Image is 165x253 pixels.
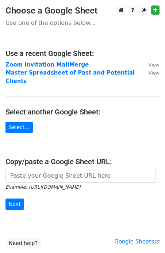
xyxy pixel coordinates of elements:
small: Example: [URL][DOMAIN_NAME] [5,184,80,190]
h4: Copy/paste a Google Sheet URL: [5,157,160,166]
a: Need help? [5,238,41,249]
a: Master Spreadsheet of Past and Potential Clients [5,69,135,84]
small: View [149,70,160,76]
a: Zoom Invitation MailMerge [5,61,89,68]
input: Next [5,199,24,210]
p: Use one of the options below... [5,19,160,27]
h4: Select another Google Sheet: [5,107,160,116]
small: View [149,62,160,68]
a: View [141,61,160,68]
input: Paste your Google Sheet URL here [5,169,156,183]
h3: Choose a Google Sheet [5,5,160,16]
a: Select... [5,122,33,133]
a: Google Sheets [114,238,160,245]
a: View [141,69,160,76]
h4: Use a recent Google Sheet: [5,49,160,58]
